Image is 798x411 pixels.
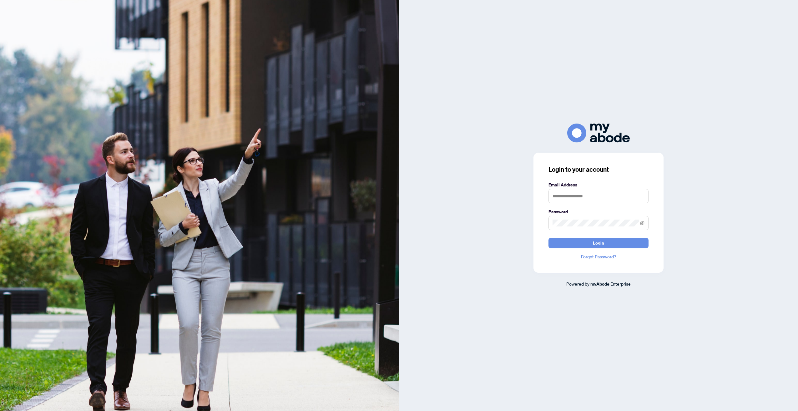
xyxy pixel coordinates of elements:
img: ma-logo [567,124,630,143]
a: Forgot Password? [548,253,649,260]
span: Enterprise [610,281,631,287]
a: myAbode [590,281,609,287]
label: Password [548,208,649,215]
span: Powered by [566,281,589,287]
span: eye-invisible [640,221,644,225]
button: Login [548,238,649,248]
label: Email Address [548,181,649,188]
span: Login [593,238,604,248]
h3: Login to your account [548,165,649,174]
